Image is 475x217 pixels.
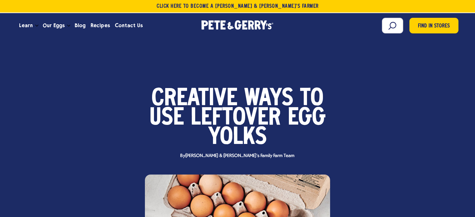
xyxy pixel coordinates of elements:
span: Use [150,109,184,128]
a: Contact Us [112,17,145,34]
span: Recipes [91,22,110,29]
a: Find in Stores [409,18,458,33]
span: Egg [288,109,326,128]
a: Learn [17,17,35,34]
span: Creative [151,89,237,109]
span: [PERSON_NAME] & [PERSON_NAME]'s Family Farm Team [185,153,295,158]
span: Learn [19,22,33,29]
a: Our Eggs [40,17,67,34]
a: Recipes [88,17,112,34]
span: Contact Us [115,22,143,29]
span: Find in Stores [418,22,450,31]
button: Open the dropdown menu for Our Eggs [67,25,70,27]
span: Our Eggs [43,22,65,29]
span: Leftover [191,109,281,128]
span: Blog [75,22,86,29]
button: Open the dropdown menu for Learn [35,25,38,27]
span: Ways [244,89,293,109]
span: to [300,89,324,109]
span: By [177,154,298,158]
a: Blog [72,17,88,34]
input: Search [382,18,403,33]
span: Yolks [208,128,267,147]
